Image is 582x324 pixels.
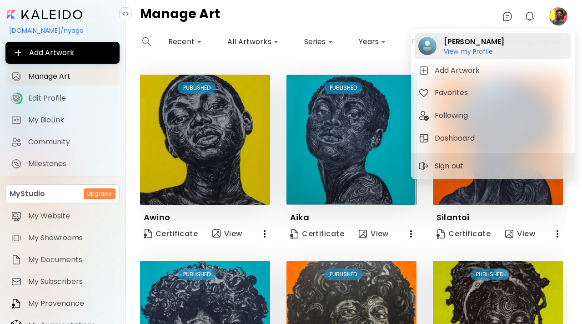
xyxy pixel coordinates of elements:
button: tabDashboard [415,129,571,147]
button: sign-outSign out [415,157,470,175]
button: tabFavorites [415,84,571,102]
p: Sign out [435,161,466,172]
img: tab [418,65,429,76]
h5: Following [435,110,471,121]
h5: Dashboard [435,133,477,144]
h2: [PERSON_NAME] [444,36,504,47]
img: tab [418,110,429,121]
h5: Favorites [435,87,471,98]
h6: View my Profile [444,47,504,56]
img: tab [418,133,429,144]
img: tab [418,87,429,98]
h5: Add Artwork [435,65,482,76]
button: tabFollowing [415,106,571,125]
button: tabAdd Artwork [415,61,571,80]
img: sign-out [418,161,429,172]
